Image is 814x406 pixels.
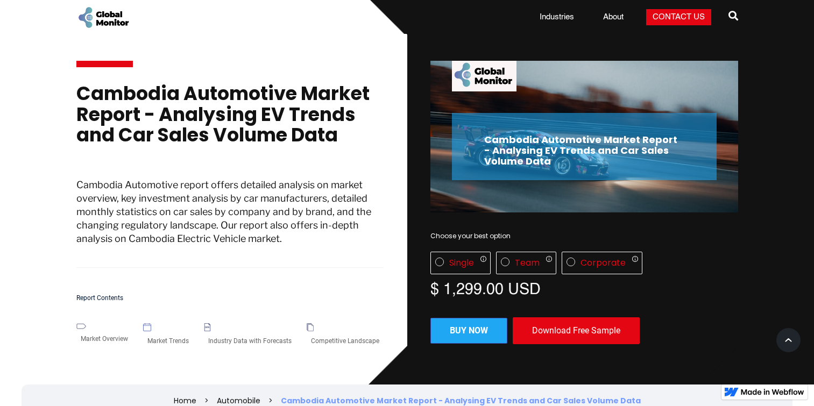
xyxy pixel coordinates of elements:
[449,258,474,268] div: Single
[515,258,540,268] div: Team
[307,331,384,351] div: Competitive Landscape
[728,6,738,28] a: 
[430,231,738,241] div: Choose your best option
[204,331,296,351] div: Industry Data with Forecasts
[484,134,684,166] h2: Cambodia Automotive Market Report - Analysing EV Trends and Car Sales Volume Data
[581,258,626,268] div: Corporate
[76,178,384,268] p: Cambodia Automotive report offers detailed analysis on market overview, key investment analysis b...
[430,318,507,344] a: Buy now
[513,317,640,344] div: Download Free Sample
[76,83,384,156] h1: Cambodia Automotive Market Report - Analysing EV Trends and Car Sales Volume Data
[741,389,804,395] img: Made in Webflow
[217,395,260,406] a: Automobile
[597,12,630,23] a: About
[204,395,209,406] div: >
[76,329,132,348] div: Market Overview
[430,280,738,296] div: $ 1,299.00 USD
[646,9,711,25] a: Contact Us
[430,252,738,274] div: License
[174,395,196,406] a: Home
[76,295,384,302] h5: Report Contents
[281,395,641,406] div: Cambodia Automotive Market Report - Analysing EV Trends and Car Sales Volume Data
[268,395,273,406] div: >
[533,12,581,23] a: Industries
[728,8,738,23] span: 
[76,5,130,30] a: home
[143,331,193,351] div: Market Trends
